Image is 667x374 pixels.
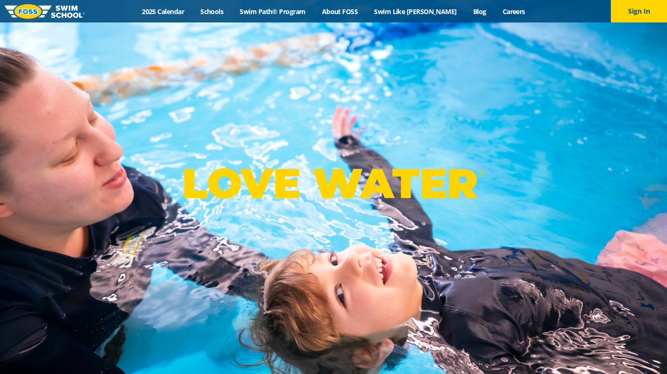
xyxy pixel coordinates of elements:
img: FOSS Swim School Logo [5,4,85,19]
a: Swim Like [PERSON_NAME] [366,7,465,16]
a: Swim Path® Program [232,7,314,16]
a: 2025 Calendar [134,7,192,16]
a: Schools [192,7,232,16]
p: LOVE WATER [182,158,485,208]
sup: ® [477,168,485,179]
a: About FOSS [314,7,366,16]
a: Careers [494,7,533,16]
a: Blog [465,7,494,16]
